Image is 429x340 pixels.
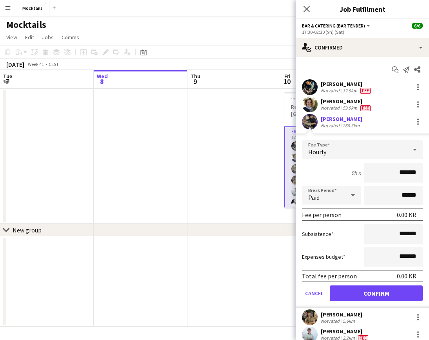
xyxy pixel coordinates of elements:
span: Paid [308,194,320,201]
span: 6/6 [412,23,423,29]
div: Not rated [321,122,341,128]
button: Confirm [330,285,423,301]
span: Week 41 [26,61,45,67]
div: CEST [49,61,59,67]
span: Tue [3,73,12,80]
label: Subsistence [302,230,334,238]
div: [PERSON_NAME] [321,328,370,335]
span: 17:30-02:30 (9h) (Sat) [291,97,333,102]
button: Cancel [302,285,327,301]
div: 0.00 KR [397,211,416,219]
span: Fri [284,73,291,80]
a: Comms [58,32,82,42]
div: Fee per person [302,211,342,219]
span: 10 [283,77,291,86]
div: Not rated [321,318,341,324]
div: [PERSON_NAME] [321,80,372,88]
span: Bar & Catering (Bar Tender) [302,23,365,29]
a: Jobs [39,32,57,42]
div: 59.9km [341,105,359,111]
span: View [6,34,17,41]
button: Mocktails [16,0,49,16]
div: Crew has different fees then in role [359,88,372,94]
div: 17:30-02:30 (9h) (Sat) [302,29,423,35]
span: Wed [97,73,108,80]
div: 9h x [351,169,361,176]
span: 8 [96,77,108,86]
span: Thu [191,73,200,80]
span: Fee [360,88,371,94]
app-card-role: Bar & Catering (Bar Tender)2A6/617:30-02:30 (9h)[PERSON_NAME][PERSON_NAME][PERSON_NAME][PERSON_NA... [284,126,372,212]
button: Bar & Catering (Bar Tender) [302,23,371,29]
h3: Red Legacy - [GEOGRAPHIC_DATA] - Organic [284,103,372,117]
span: Edit [25,34,34,41]
app-job-card: 17:30-02:30 (9h) (Sat)6/6Red Legacy - [GEOGRAPHIC_DATA] - Organic1 RoleBar & Catering (Bar Tender... [284,92,372,208]
div: 5.6km [341,318,356,324]
div: Not rated [321,105,341,111]
div: [PERSON_NAME] [321,115,362,122]
span: Hourly [308,148,326,156]
h3: Job Fulfilment [296,4,429,14]
div: Total fee per person [302,272,357,280]
div: 260.3km [341,122,361,128]
h1: Mocktails [6,19,46,31]
a: View [3,32,20,42]
div: 32.9km [341,88,359,94]
span: 9 [189,77,200,86]
span: Jobs [42,34,54,41]
div: [DATE] [6,60,24,68]
div: [PERSON_NAME] [321,98,372,105]
div: [PERSON_NAME] [321,311,362,318]
div: Confirmed [296,38,429,57]
span: 7 [2,77,12,86]
a: Edit [22,32,37,42]
div: Crew has different fees then in role [359,105,372,111]
label: Expenses budget [302,253,345,260]
div: 0.00 KR [397,272,416,280]
div: New group [13,226,42,234]
span: Comms [62,34,79,41]
span: Fee [360,105,371,111]
div: Not rated [321,88,341,94]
